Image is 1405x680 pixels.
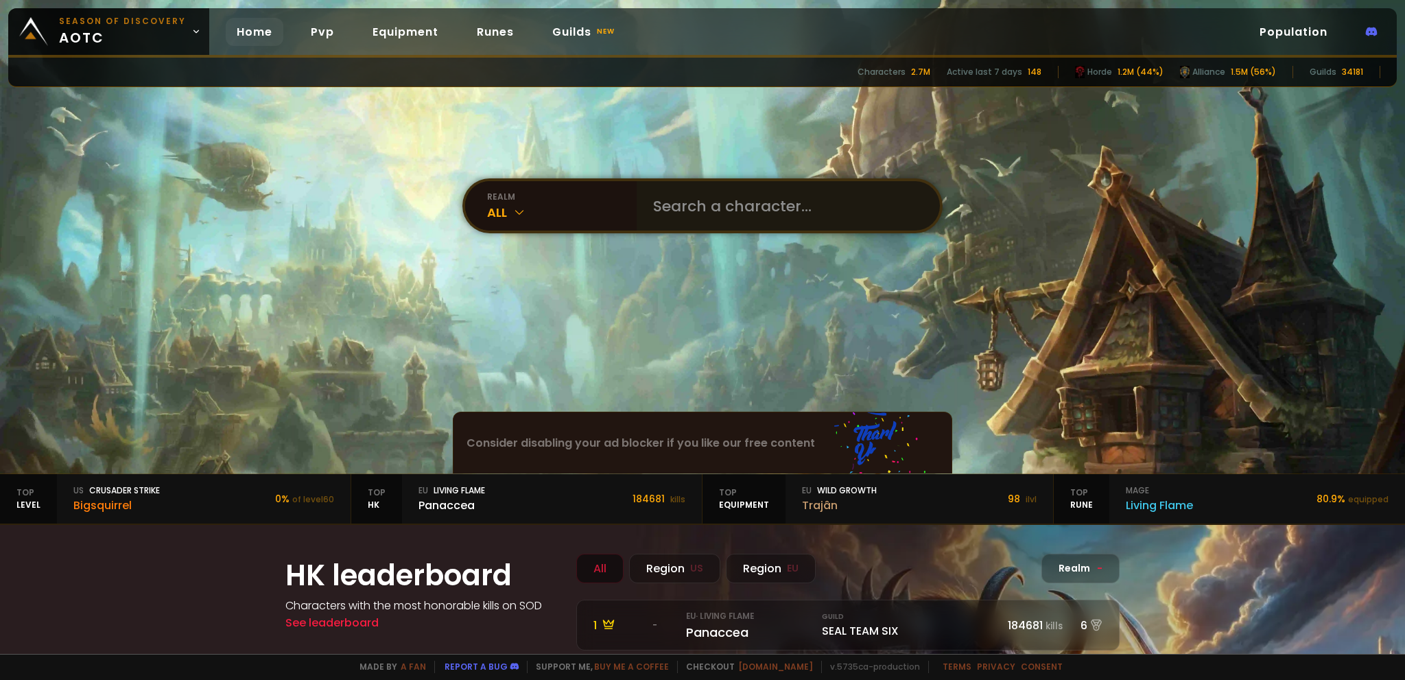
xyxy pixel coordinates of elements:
[1041,554,1120,583] div: Realm
[73,484,160,497] div: Crusader Strike
[702,474,1054,524] a: TopequipmenteuWild GrowthTrajân98 ilvl
[487,191,637,203] div: realm
[1249,18,1338,46] a: Population
[1310,66,1336,78] div: Guilds
[1231,66,1276,78] div: 1.5M (56%)
[690,561,703,576] small: US
[445,661,508,672] a: Report a bug
[943,661,971,672] a: Terms
[822,611,1000,622] small: Guild
[59,15,186,48] span: aotc
[858,66,906,78] div: Characters
[822,611,1000,640] div: SEAL TEAM SIX
[686,611,754,622] small: eu · Living Flame
[1028,66,1041,78] div: 148
[576,600,1120,650] a: 1 -eu· Living FlamePanaccea GuildSEAL TEAM SIX184681kills6
[351,474,702,524] a: TopHKeuLiving FlamePanaccea184681 kills
[453,412,952,473] div: Consider disabling your ad blocker if you like our free content
[645,181,923,231] input: Search a character...
[947,66,1022,78] div: Active last 7 days
[541,18,628,46] a: Guildsnew
[702,474,786,524] div: equipment
[73,484,84,497] span: us
[1008,618,1043,633] span: 184681
[802,497,877,514] div: Trajân
[292,493,334,505] small: of level 60
[1126,484,1149,497] span: mage
[652,619,657,631] span: -
[362,18,449,46] a: Equipment
[1317,492,1389,506] div: 80.9 %
[73,497,160,514] div: Bigsquirrel
[629,554,720,583] div: Region
[1180,66,1190,78] img: horde
[1070,486,1093,499] span: Top
[351,474,402,524] div: HK
[418,497,485,514] div: Panaccea
[418,484,428,497] span: eu
[418,484,485,497] div: Living Flame
[1021,661,1063,672] a: Consent
[1008,492,1037,506] div: 98
[802,484,812,497] span: eu
[368,486,386,499] span: Top
[593,617,644,634] div: 1
[1075,66,1085,78] img: horde
[802,484,877,497] div: Wild Growth
[527,661,669,673] span: Support me,
[16,486,40,499] span: Top
[677,661,813,673] span: Checkout
[1180,66,1225,78] div: Alliance
[821,661,920,673] span: v. 5735ca - production
[1075,66,1112,78] div: Horde
[1097,561,1102,576] span: -
[401,661,426,672] a: a fan
[1046,620,1063,633] small: kills
[576,554,624,583] div: All
[487,203,637,222] div: All
[1118,66,1164,78] div: 1.2M (44%)
[1342,66,1363,78] div: 34181
[1067,617,1102,634] div: 6
[285,554,560,597] h1: HK leaderboard
[633,492,685,506] div: 184681
[594,23,617,40] small: new
[787,561,799,576] small: EU
[1126,497,1193,514] div: Living Flame
[719,486,769,499] span: Top
[275,492,334,506] div: 0 %
[226,18,283,46] a: Home
[726,554,816,583] div: Region
[351,661,426,673] span: Made by
[1054,474,1109,524] div: Rune
[594,661,669,672] a: Buy me a coffee
[1054,474,1405,524] a: TopRunemageLiving Flame80.9%equipped
[686,623,814,642] div: Panaccea
[59,15,186,27] small: Season of Discovery
[1348,493,1389,505] small: equipped
[285,597,560,614] h4: Characters with the most honorable kills on SOD
[466,18,525,46] a: Runes
[1026,493,1037,505] small: ilvl
[911,66,930,78] div: 2.7M
[8,8,209,55] a: Season of Discoveryaotc
[300,18,345,46] a: Pvp
[977,661,1015,672] a: Privacy
[670,493,685,505] small: kills
[738,661,813,672] a: [DOMAIN_NAME]
[285,615,379,631] a: See leaderboard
